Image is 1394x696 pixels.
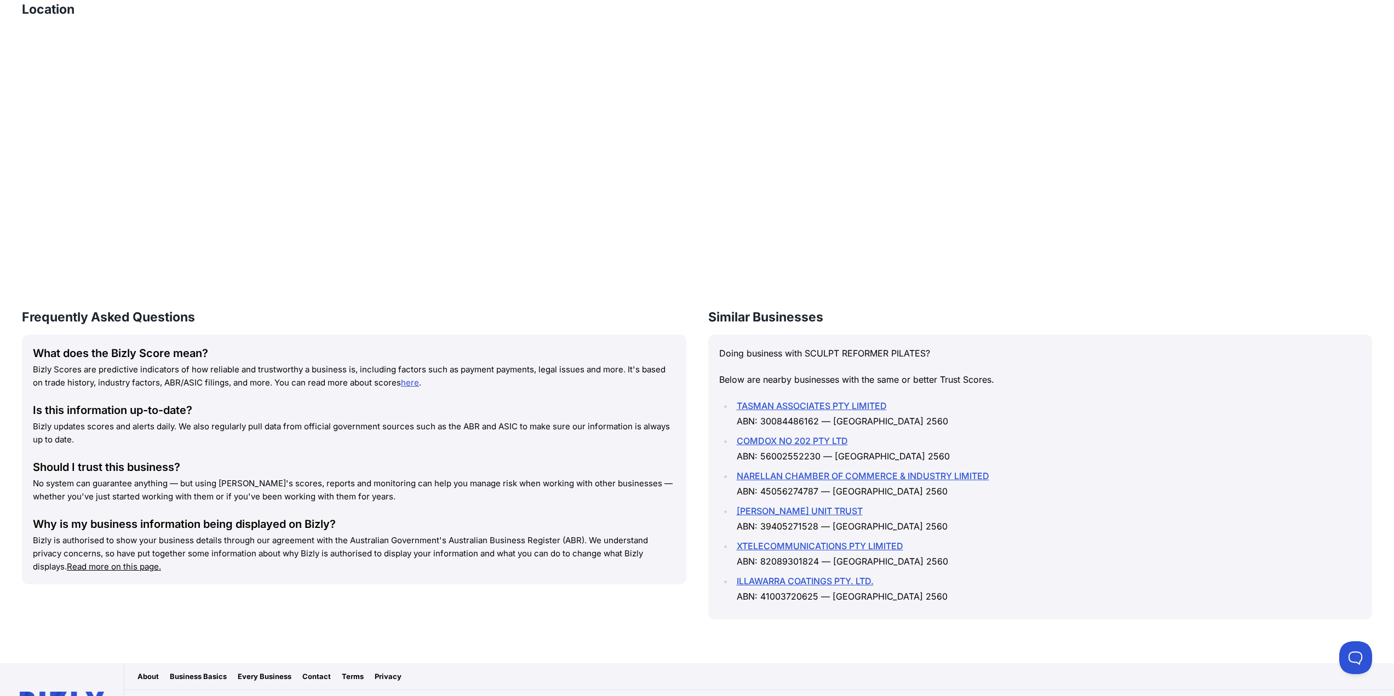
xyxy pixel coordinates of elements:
[238,671,291,682] a: Every Business
[22,308,686,326] h3: Frequently Asked Questions
[33,363,675,389] p: Bizly Scores are predictive indicators of how reliable and trustworthy a business is, including f...
[737,435,848,446] a: COMDOX NO 202 PTY LTD
[737,540,903,551] a: XTELECOMMUNICATIONS PTY LIMITED
[733,468,1362,499] li: ABN: 45056274787 — [GEOGRAPHIC_DATA] 2560
[737,576,874,586] a: ILLAWARRA COATINGS PTY. LTD.
[719,372,1362,387] p: Below are nearby businesses with the same or better Trust Scores.
[33,420,675,446] p: Bizly updates scores and alerts daily. We also regularly pull data from official government sourc...
[733,398,1362,429] li: ABN: 30084486162 — [GEOGRAPHIC_DATA] 2560
[170,671,227,682] a: Business Basics
[342,671,364,682] a: Terms
[737,470,989,481] a: NARELLAN CHAMBER OF COMMERCE & INDUSTRY LIMITED
[733,573,1362,604] li: ABN: 41003720625 — [GEOGRAPHIC_DATA] 2560
[67,561,161,572] a: Read more on this page.
[737,505,863,516] a: [PERSON_NAME] UNIT TRUST
[33,516,675,532] div: Why is my business information being displayed on Bizly?
[33,459,675,475] div: Should I trust this business?
[719,346,1362,361] p: Doing business with SCULPT REFORMER PILATES?
[33,346,675,361] div: What does the Bizly Score mean?
[1339,641,1372,674] iframe: Toggle Customer Support
[708,308,1373,326] h3: Similar Businesses
[375,671,401,682] a: Privacy
[401,377,419,388] a: here
[137,671,159,682] a: About
[733,433,1362,464] li: ABN: 56002552230 — [GEOGRAPHIC_DATA] 2560
[733,538,1362,569] li: ABN: 82089301824 — [GEOGRAPHIC_DATA] 2560
[33,477,675,503] p: No system can guarantee anything — but using [PERSON_NAME]'s scores, reports and monitoring can h...
[33,534,675,573] p: Bizly is authorised to show your business details through our agreement with the Australian Gover...
[737,400,887,411] a: TASMAN ASSOCIATES PTY LIMITED
[302,671,331,682] a: Contact
[33,402,675,418] div: Is this information up-to-date?
[733,503,1362,534] li: ABN: 39405271528 — [GEOGRAPHIC_DATA] 2560
[22,1,74,18] h3: Location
